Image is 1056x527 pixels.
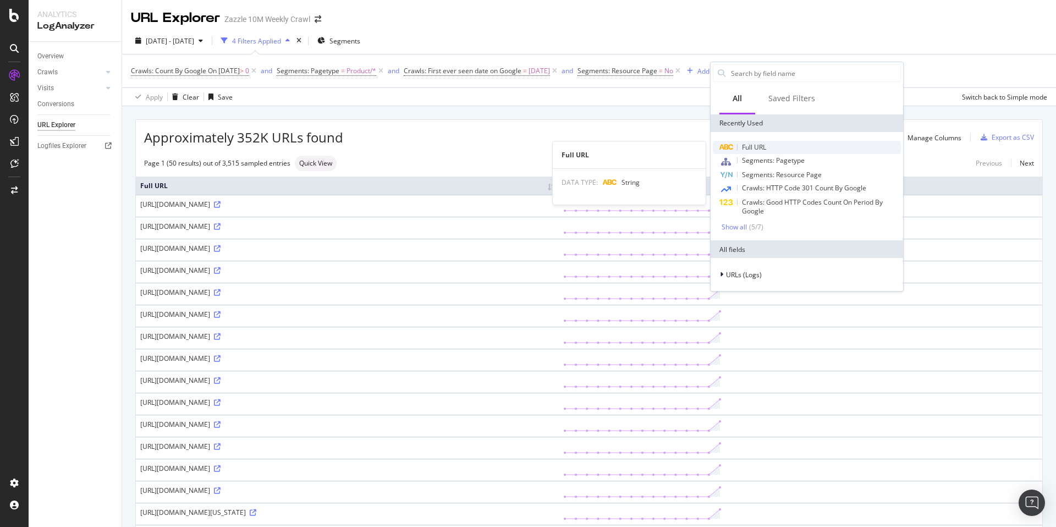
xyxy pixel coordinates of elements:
span: [DATE] [529,63,550,79]
div: [URL][DOMAIN_NAME] [140,332,554,341]
span: = [341,66,345,75]
div: arrow-right-arrow-left [315,15,321,23]
div: [URL][DOMAIN_NAME] [140,376,554,385]
span: Crawls: Count By Google [131,66,206,75]
span: [DATE] - [DATE] [146,36,194,46]
div: [URL][DOMAIN_NAME] [140,200,554,209]
div: [URL][DOMAIN_NAME] [140,486,554,495]
a: Overview [37,51,114,62]
div: Full URL [553,150,706,160]
span: 0 [245,63,249,79]
button: Save [204,88,233,106]
div: All [733,93,742,104]
button: and [261,65,272,76]
div: Overview [37,51,64,62]
div: and [261,66,272,75]
span: URLs (Logs) [726,270,762,279]
div: Saved Filters [768,93,815,104]
div: Analytics [37,9,113,20]
a: Conversions [37,98,114,110]
div: [URL][DOMAIN_NAME] [140,354,554,363]
button: Export as CSV [976,129,1034,146]
button: and [562,65,573,76]
div: times [294,35,304,46]
span: Full URL [742,142,766,152]
span: Approximately 352K URLs found [144,128,343,147]
button: Segments [313,32,365,50]
span: No [664,63,673,79]
div: [URL][DOMAIN_NAME] [140,420,554,429]
span: String [621,178,640,187]
div: [URL][DOMAIN_NAME] [140,398,554,407]
div: Logfiles Explorer [37,140,86,152]
input: Search by field name [730,65,900,81]
span: Product/* [346,63,376,79]
div: ( 5 / 7 ) [747,222,763,232]
button: Clear [168,88,199,106]
div: Apply [146,92,163,102]
div: [URL][DOMAIN_NAME] [140,244,554,253]
a: Visits [37,83,103,94]
div: Page 1 (50 results) out of 3,515 sampled entries [144,158,290,168]
div: Crawls [37,67,58,78]
button: [DATE] - [DATE] [131,32,207,50]
div: Visits [37,83,54,94]
span: Segments [329,36,360,46]
span: Crawls: Good HTTP Codes Count On Period By Google [742,197,883,216]
a: Next [1011,155,1034,171]
button: and [388,65,399,76]
button: Apply [131,88,163,106]
div: Export as CSV [992,133,1034,142]
div: Save [218,92,233,102]
button: Manage Columns [892,131,961,144]
div: [URL][DOMAIN_NAME] [140,288,554,297]
div: [URL][DOMAIN_NAME][US_STATE] [140,508,554,517]
span: > [240,66,244,75]
button: Switch back to Simple mode [958,88,1047,106]
span: On [DATE] [208,66,240,75]
span: = [659,66,663,75]
span: Segments: Resource Page [577,66,657,75]
button: Add Filter [683,64,727,78]
span: DATA TYPE: [562,178,598,187]
th: Full URL: activate to sort column ascending [136,177,559,195]
div: LogAnalyzer [37,20,113,32]
div: [URL][DOMAIN_NAME] [140,442,554,451]
a: Logfiles Explorer [37,140,114,152]
span: Crawls: First ever seen date on Google [404,66,521,75]
div: Add Filter [697,67,727,76]
a: Crawls [37,67,103,78]
span: Crawls: HTTP Code 301 Count By Google [742,183,866,193]
div: All fields [711,240,903,258]
span: = [523,66,527,75]
div: [URL][DOMAIN_NAME] [140,222,554,231]
div: Recently Used [711,114,903,132]
div: Manage Columns [908,133,961,142]
div: neutral label [295,156,337,171]
div: [URL][DOMAIN_NAME] [140,266,554,275]
div: Show all [722,223,747,231]
div: Conversions [37,98,74,110]
span: Segments: Resource Page [742,170,822,179]
span: Segments: Pagetype [742,156,805,165]
div: Clear [183,92,199,102]
div: [URL][DOMAIN_NAME] [140,464,554,473]
span: Quick View [299,160,332,167]
div: URL Explorer [37,119,75,131]
span: Segments: Pagetype [277,66,339,75]
div: and [562,66,573,75]
div: [URL][DOMAIN_NAME] [140,310,554,319]
div: 4 Filters Applied [232,36,281,46]
div: and [388,66,399,75]
button: 4 Filters Applied [217,32,294,50]
div: URL Explorer [131,9,220,28]
div: Switch back to Simple mode [962,92,1047,102]
div: Zazzle 10M Weekly Crawl [224,14,310,25]
div: Open Intercom Messenger [1019,490,1045,516]
a: URL Explorer [37,119,114,131]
